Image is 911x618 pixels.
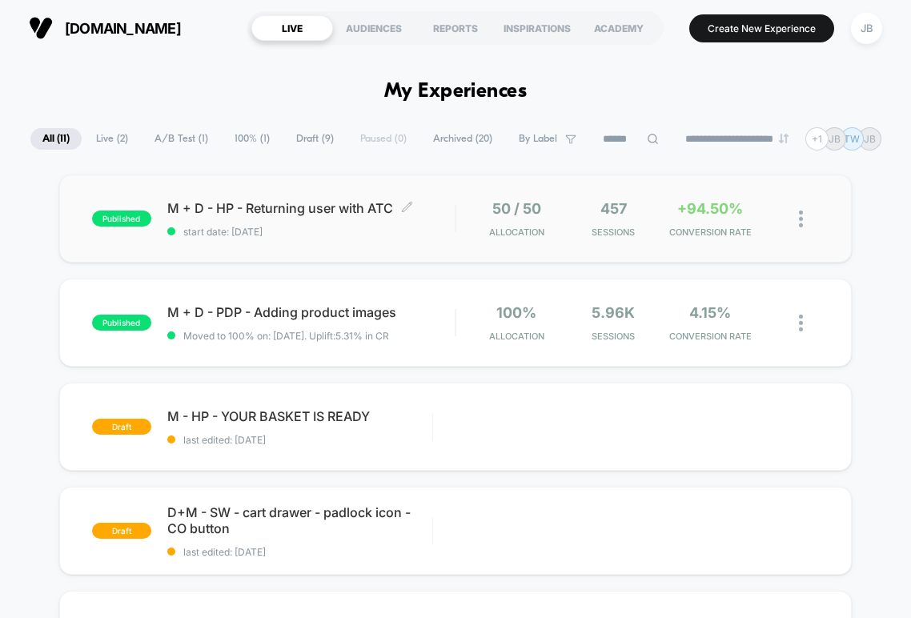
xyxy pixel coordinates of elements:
[677,200,743,217] span: +94.50%
[251,15,333,41] div: LIVE
[578,15,660,41] div: ACADEMY
[333,15,415,41] div: AUDIENCES
[492,200,541,217] span: 50 / 50
[779,134,789,143] img: end
[799,315,803,331] img: close
[519,133,557,145] span: By Label
[24,15,186,41] button: [DOMAIN_NAME]
[167,434,432,446] span: last edited: [DATE]
[167,226,455,238] span: start date: [DATE]
[65,20,181,37] span: [DOMAIN_NAME]
[496,15,578,41] div: INSPIRATIONS
[92,419,151,435] span: draft
[92,523,151,539] span: draft
[851,13,882,44] div: JB
[415,15,496,41] div: REPORTS
[846,12,887,45] button: JB
[421,128,504,150] span: Archived ( 20 )
[92,211,151,227] span: published
[569,331,658,342] span: Sessions
[496,304,536,321] span: 100%
[829,133,841,145] p: JB
[30,128,82,150] span: All ( 11 )
[167,504,432,536] span: D+M - SW - cart drawer - padlock icon - CO button
[29,16,53,40] img: Visually logo
[799,211,803,227] img: close
[569,227,658,238] span: Sessions
[689,304,731,321] span: 4.15%
[167,200,455,216] span: M + D - HP - Returning user with ATC
[489,227,544,238] span: Allocation
[592,304,635,321] span: 5.96k
[600,200,627,217] span: 457
[864,133,876,145] p: JB
[666,227,755,238] span: CONVERSION RATE
[689,14,834,42] button: Create New Experience
[84,128,140,150] span: Live ( 2 )
[489,331,544,342] span: Allocation
[805,127,829,150] div: + 1
[167,304,455,320] span: M + D - PDP - Adding product images
[92,315,151,331] span: published
[167,546,432,558] span: last edited: [DATE]
[142,128,220,150] span: A/B Test ( 1 )
[167,408,432,424] span: M - HP - YOUR BASKET IS READY
[284,128,346,150] span: Draft ( 9 )
[223,128,282,150] span: 100% ( 1 )
[384,80,528,103] h1: My Experiences
[666,331,755,342] span: CONVERSION RATE
[844,133,860,145] p: TW
[183,330,389,342] span: Moved to 100% on: [DATE] . Uplift: 5.31% in CR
